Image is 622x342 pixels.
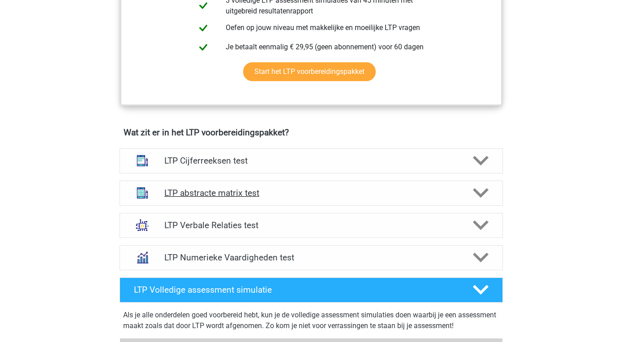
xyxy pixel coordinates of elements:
div: Als je alle onderdelen goed voorbereid hebt, kun je de volledige assessment simulaties doen waarb... [123,310,499,335]
img: abstracte matrices [131,181,154,204]
img: analogieen [131,213,154,237]
img: cijferreeksen [131,149,154,172]
h4: LTP Cijferreeksen test [164,156,458,166]
h4: LTP Numerieke Vaardigheden test [164,252,458,263]
h4: LTP Volledige assessment simulatie [134,285,458,295]
h4: LTP Verbale Relaties test [164,220,458,230]
a: numeriek redeneren LTP Numerieke Vaardigheden test [116,245,506,270]
a: abstracte matrices LTP abstracte matrix test [116,181,506,206]
h4: LTP abstracte matrix test [164,188,458,198]
a: analogieen LTP Verbale Relaties test [116,213,506,238]
img: numeriek redeneren [131,246,154,269]
a: LTP Volledige assessment simulatie [116,277,506,303]
a: cijferreeksen LTP Cijferreeksen test [116,148,506,173]
h4: Wat zit er in het LTP voorbereidingspakket? [124,127,499,138]
a: Start het LTP voorbereidingspakket [243,62,376,81]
